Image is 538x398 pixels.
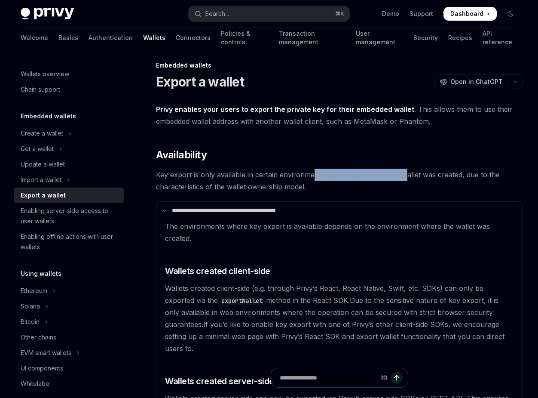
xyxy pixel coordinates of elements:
button: Send message [391,372,403,384]
a: Wallets [143,28,165,48]
a: Transaction management [279,28,345,48]
a: Welcome [21,28,48,48]
span: The environments where key export is available depends on the environment where the wallet was cr... [165,222,490,243]
span: If you’d like to enable key export with one of Privy’s other client-side SDKs, we encourage setti... [165,320,504,353]
div: UI components [21,363,63,373]
button: Open in ChatGPT [434,74,508,89]
button: Toggle dark mode [504,7,517,21]
button: Toggle Create a wallet section [14,126,124,141]
a: Security [413,28,438,48]
div: Bitcoin [21,317,40,327]
a: Demo [382,9,399,18]
span: Open in ChatGPT [450,77,503,86]
span: . This allows them to use their embedded wallet address with another wallet client, such as MetaM... [156,103,523,127]
a: Export a wallet [14,188,124,203]
div: Export a wallet [21,190,66,201]
span: Key export is only available in certain environments depending on how the wallet was created, due... [156,169,523,193]
span: Dashboard [450,9,483,18]
h1: Export a wallet [156,74,244,89]
button: Open search [189,6,350,22]
div: Enabling offline actions with user wallets [21,231,119,252]
a: Recipes [448,28,472,48]
div: Whitelabel [21,379,51,389]
a: Wallets overview [14,66,124,82]
a: API reference [483,28,517,48]
div: Get a wallet [21,144,54,154]
a: Enabling server-side access to user wallets [14,203,124,229]
a: Support [410,9,433,18]
button: Toggle Get a wallet section [14,141,124,157]
div: Create a wallet [21,128,63,139]
a: Other chains [14,330,124,345]
h5: Embedded wallets [21,111,76,121]
a: Enabling offline actions with user wallets [14,229,124,255]
a: Update a wallet [14,157,124,172]
a: Authentication [89,28,133,48]
a: Basics [58,28,78,48]
div: Search... [205,9,229,19]
span: ⌘ K [335,10,344,17]
a: Whitelabel [14,376,124,392]
div: Solana [21,301,40,312]
a: User management [356,28,403,48]
div: EVM smart wallets [21,348,71,358]
h5: Using wallets [21,268,61,279]
span: Availability [156,148,207,162]
button: Toggle EVM smart wallets section [14,345,124,361]
div: Wallets overview [21,69,69,79]
a: Connectors [176,28,211,48]
code: exportWallet [218,296,266,305]
div: Enabling server-side access to user wallets [21,206,119,226]
span: Due to the sensitive nature of key export, it is only available in web environments where the ope... [165,296,498,329]
div: Embedded wallets [156,61,523,70]
a: Policies & controls [221,28,269,48]
span: Wallets created client-side (e.g. through Privy’s React, React Native, Swift, etc. SDKs) can only... [165,284,483,305]
div: Import a wallet [21,175,61,185]
button: Toggle Bitcoin section [14,314,124,330]
strong: Privy enables your users to export the private key for their embedded wallet [156,105,414,114]
button: Toggle Ethereum section [14,283,124,299]
div: Ethereum [21,286,47,296]
a: Chain support [14,82,124,97]
div: Chain support [21,84,60,95]
input: Ask a question... [280,368,377,387]
div: Update a wallet [21,159,65,170]
span: Wallets created client-side [165,265,270,277]
div: Other chains [21,332,56,342]
img: dark logo [21,8,74,20]
a: UI components [14,361,124,376]
button: Toggle Solana section [14,299,124,314]
a: Dashboard [443,7,497,21]
button: Toggle Import a wallet section [14,172,124,188]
